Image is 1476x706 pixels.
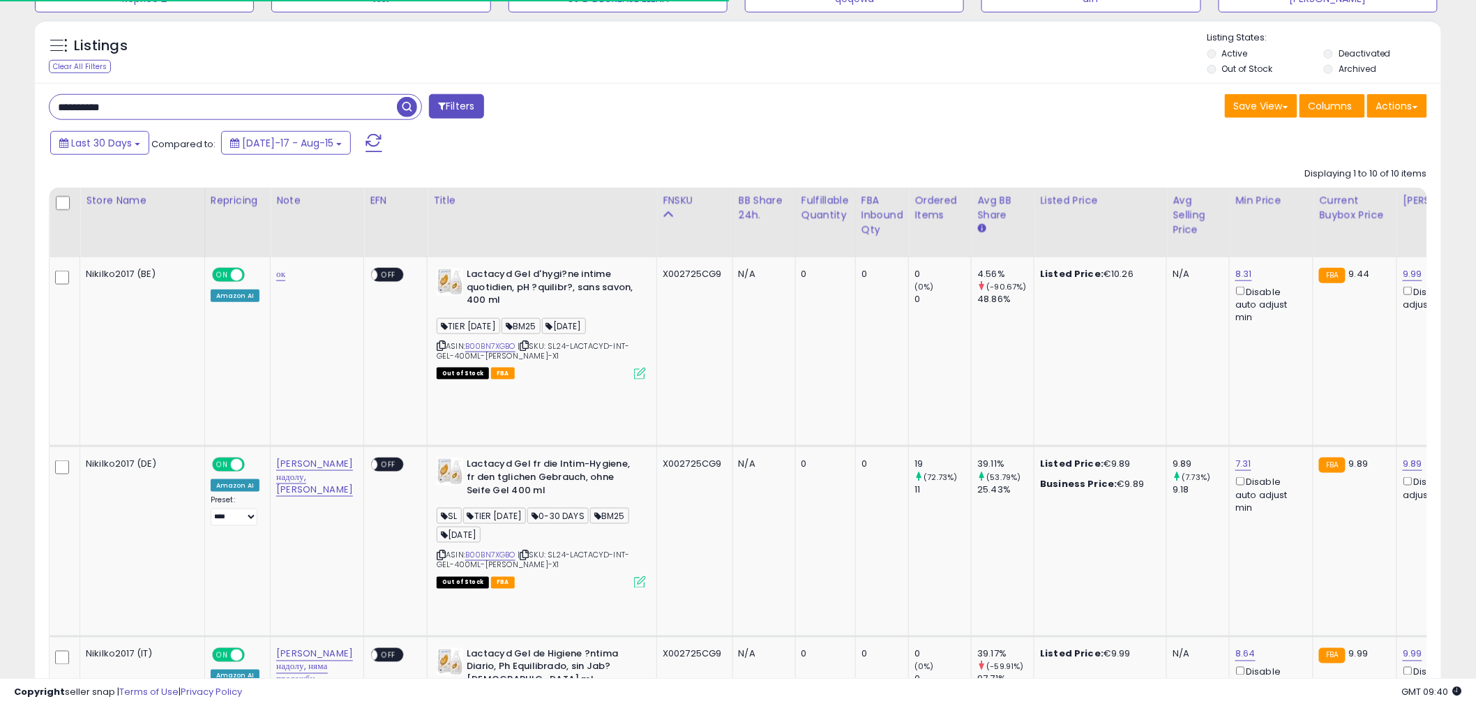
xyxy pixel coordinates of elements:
[1040,268,1156,280] div: €10.26
[465,549,515,561] a: B00BN7XGBO
[801,193,850,223] div: Fulfillable Quantity
[977,223,986,235] small: Avg BB Share.
[437,508,461,524] span: SL
[1040,193,1161,208] div: Listed Price
[429,94,483,119] button: Filters
[71,136,132,150] span: Last 30 Days
[1040,267,1104,280] b: Listed Price:
[1319,193,1391,223] div: Current Buybox Price
[86,193,199,208] div: Store Name
[221,131,351,155] button: [DATE]-17 - Aug-15
[1402,685,1462,698] span: 2025-09-15 09:40 GMT
[1319,268,1345,283] small: FBA
[914,268,971,280] div: 0
[1040,647,1104,661] b: Listed Price:
[739,193,790,223] div: BB Share 24h.
[1225,94,1297,118] button: Save View
[211,290,259,302] div: Amazon AI
[861,458,898,470] div: 0
[86,268,194,280] div: Nikilko2017 (BE)
[1319,458,1345,473] small: FBA
[914,193,965,223] div: Ordered Items
[914,293,971,306] div: 0
[213,649,231,661] span: ON
[467,268,636,310] b: Lactacyd Gel d'hygi?ne intime quotidien, pH ?quilibr?, sans savon, 400 ml
[1040,477,1117,490] b: Business Price:
[378,459,400,471] span: OFF
[243,459,265,471] span: OFF
[977,293,1034,306] div: 48.86%
[739,648,785,661] div: N/A
[739,268,785,280] div: N/A
[1173,458,1229,470] div: 9.89
[1040,457,1104,470] b: Listed Price:
[914,648,971,661] div: 0
[437,577,489,589] span: All listings that are currently out of stock and unavailable for purchase on Amazon
[1349,647,1369,661] span: 9.99
[276,457,353,496] a: [PERSON_NAME] надолу, [PERSON_NAME]
[1339,47,1391,59] label: Deactivated
[739,458,785,470] div: N/A
[467,458,636,500] b: Lactacyd Gel fr die Intim-Hygiene, fr den tglichen Gebrauch, ohne Seife Gel 400 ml
[801,648,845,661] div: 0
[276,193,358,208] div: Note
[49,60,111,73] div: Clear All Filters
[1403,647,1422,661] a: 9.99
[987,661,1024,673] small: (-59.91%)
[437,268,463,296] img: 51JA6VDotkL._SL40_.jpg
[1349,267,1370,280] span: 9.44
[213,459,231,471] span: ON
[86,458,194,470] div: Nikilko2017 (DE)
[502,318,541,334] span: BM25
[211,479,259,492] div: Amazon AI
[987,472,1021,483] small: (53.79%)
[987,281,1027,292] small: (-90.67%)
[465,340,515,352] a: B00BN7XGBO
[437,318,500,334] span: TIER [DATE]
[1300,94,1365,118] button: Columns
[977,268,1034,280] div: 4.56%
[1207,31,1441,45] p: Listing States:
[437,458,463,486] img: 51JA6VDotkL._SL40_.jpg
[491,368,515,380] span: FBA
[1173,648,1219,661] div: N/A
[663,193,727,208] div: FNSKU
[213,269,231,281] span: ON
[437,527,481,543] span: [DATE]
[433,193,651,208] div: Title
[242,136,333,150] span: [DATE]-17 - Aug-15
[50,131,149,155] button: Last 30 Days
[1040,458,1156,470] div: €9.89
[1222,47,1248,59] label: Active
[914,661,934,673] small: (0%)
[1367,94,1427,118] button: Actions
[1235,284,1302,324] div: Disable auto adjust min
[1222,63,1273,75] label: Out of Stock
[491,577,515,589] span: FBA
[211,495,259,527] div: Preset:
[977,193,1028,223] div: Avg BB Share
[437,340,629,361] span: | SKU: SL24-LACTACYD-INT-GEL-400ML-[PERSON_NAME]-X1
[437,648,463,676] img: 51JA6VDotkL._SL40_.jpg
[977,483,1034,496] div: 25.43%
[378,649,400,661] span: OFF
[1235,267,1252,281] a: 8.31
[914,483,971,496] div: 11
[1403,457,1422,471] a: 9.89
[14,685,65,698] strong: Copyright
[1235,193,1307,208] div: Min Price
[663,648,722,661] div: X002725CG9
[243,269,265,281] span: OFF
[437,458,646,587] div: ASIN:
[74,36,128,56] h5: Listings
[663,268,722,280] div: X002725CG9
[1309,99,1353,113] span: Columns
[1173,193,1223,237] div: Avg Selling Price
[861,193,903,237] div: FBA inbound Qty
[276,267,285,281] a: ок
[801,458,845,470] div: 0
[1235,647,1256,661] a: 8.64
[1403,267,1422,281] a: 9.99
[861,268,898,280] div: 0
[1349,457,1369,470] span: 9.89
